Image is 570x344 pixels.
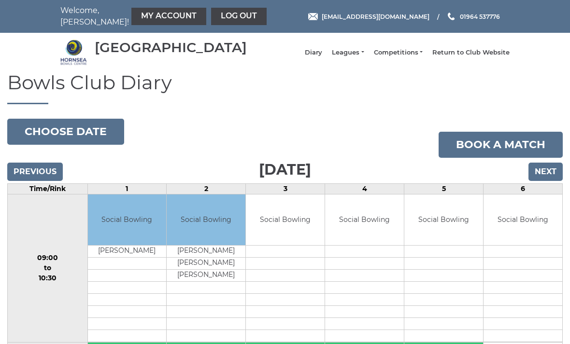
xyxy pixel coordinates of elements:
[167,245,245,257] td: [PERSON_NAME]
[305,48,322,57] a: Diary
[308,13,318,20] img: Email
[211,8,267,25] a: Log out
[95,40,247,55] div: [GEOGRAPHIC_DATA]
[88,245,167,257] td: [PERSON_NAME]
[7,72,563,104] h1: Bowls Club Diary
[60,39,87,66] img: Hornsea Bowls Centre
[528,163,563,181] input: Next
[484,184,563,194] td: 6
[131,8,206,25] a: My Account
[439,132,563,158] a: Book a match
[325,184,404,194] td: 4
[167,184,246,194] td: 2
[167,194,245,245] td: Social Bowling
[374,48,423,57] a: Competitions
[446,12,500,21] a: Phone us 01964 537776
[7,163,63,181] input: Previous
[404,184,484,194] td: 5
[460,13,500,20] span: 01964 537776
[332,48,364,57] a: Leagues
[246,194,325,245] td: Social Bowling
[404,194,483,245] td: Social Bowling
[484,194,562,245] td: Social Bowling
[8,194,88,343] td: 09:00 to 10:30
[322,13,429,20] span: [EMAIL_ADDRESS][DOMAIN_NAME]
[246,184,325,194] td: 3
[8,184,88,194] td: Time/Rink
[87,184,167,194] td: 1
[448,13,455,20] img: Phone us
[308,12,429,21] a: Email [EMAIL_ADDRESS][DOMAIN_NAME]
[88,194,167,245] td: Social Bowling
[167,257,245,269] td: [PERSON_NAME]
[60,5,239,28] nav: Welcome, [PERSON_NAME]!
[167,269,245,281] td: [PERSON_NAME]
[432,48,510,57] a: Return to Club Website
[325,194,404,245] td: Social Bowling
[7,119,124,145] button: Choose date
